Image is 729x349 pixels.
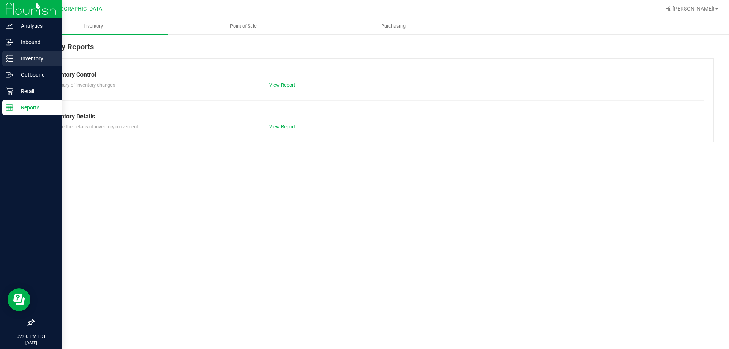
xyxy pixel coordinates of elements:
span: [GEOGRAPHIC_DATA] [52,6,104,12]
inline-svg: Reports [6,104,13,111]
span: Summary of inventory changes [49,82,115,88]
inline-svg: Retail [6,87,13,95]
p: Inbound [13,38,59,47]
p: Outbound [13,70,59,79]
div: Inventory Details [49,112,698,121]
inline-svg: Inbound [6,38,13,46]
span: Inventory [73,23,113,30]
a: View Report [269,82,295,88]
div: Inventory Reports [33,41,714,58]
inline-svg: Outbound [6,71,13,79]
iframe: Resource center [8,288,30,311]
p: Inventory [13,54,59,63]
inline-svg: Analytics [6,22,13,30]
div: Inventory Control [49,70,698,79]
a: Purchasing [318,18,468,34]
p: [DATE] [3,340,59,346]
p: 02:06 PM EDT [3,333,59,340]
a: Point of Sale [168,18,318,34]
a: Inventory [18,18,168,34]
span: Explore the details of inventory movement [49,124,138,129]
p: Retail [13,87,59,96]
a: View Report [269,124,295,129]
p: Analytics [13,21,59,30]
span: Purchasing [371,23,416,30]
span: Point of Sale [220,23,267,30]
inline-svg: Inventory [6,55,13,62]
p: Reports [13,103,59,112]
span: Hi, [PERSON_NAME]! [665,6,715,12]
